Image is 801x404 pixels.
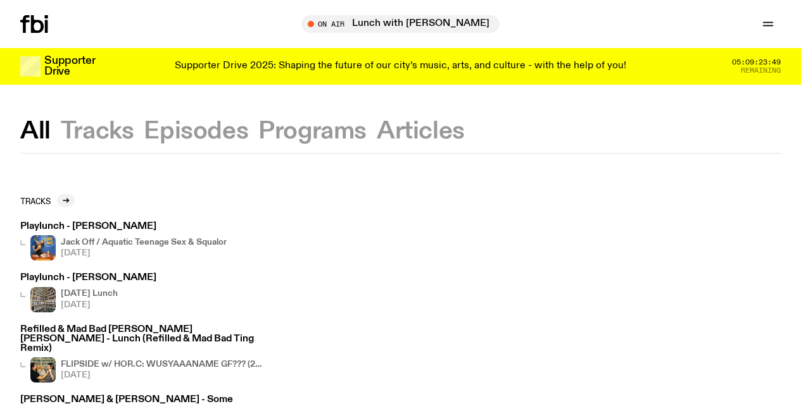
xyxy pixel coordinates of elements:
h4: FLIPSIDE w/ HOR.C: WUSYAAANAME GF??? (2 HOUR MIX HEHE) [61,360,263,369]
h3: Playlunch - [PERSON_NAME] [20,222,227,231]
p: Supporter Drive 2025: Shaping the future of our city’s music, arts, and culture - with the help o... [175,61,626,72]
h3: Playlunch - [PERSON_NAME] [20,273,156,283]
h4: Jack Off / Aquatic Teenage Sex & Squalor [61,238,227,247]
span: [DATE] [61,249,227,257]
h3: Refilled & Mad Bad [PERSON_NAME] [PERSON_NAME] - Lunch (Refilled & Mad Bad Ting Remix) [20,325,263,354]
button: Episodes [144,120,248,143]
span: Remaining [741,67,781,74]
h2: Tracks [20,196,51,205]
span: [DATE] [61,371,263,379]
span: [DATE] [61,301,118,309]
button: Programs [258,120,367,143]
button: Articles [377,120,465,143]
img: Album cover of Little Nell sitting in a kiddie pool wearing a swimsuit [30,235,56,260]
button: Tracks [61,120,134,143]
a: Refilled & Mad Bad [PERSON_NAME] [PERSON_NAME] - Lunch (Refilled & Mad Bad Ting Remix)FLIPSIDE w/... [20,325,263,383]
a: Playlunch - [PERSON_NAME]A corner shot of the fbi music library[DATE] Lunch[DATE] [20,273,156,312]
a: Playlunch - [PERSON_NAME]Album cover of Little Nell sitting in a kiddie pool wearing a swimsuitJa... [20,222,227,260]
a: Tracks [20,194,75,207]
button: All [20,120,51,143]
button: On AirLunch with [PERSON_NAME] [301,15,500,33]
span: 05:09:23:49 [732,59,781,66]
h4: [DATE] Lunch [61,290,118,298]
h3: Supporter Drive [44,56,95,77]
img: A corner shot of the fbi music library [30,287,56,312]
